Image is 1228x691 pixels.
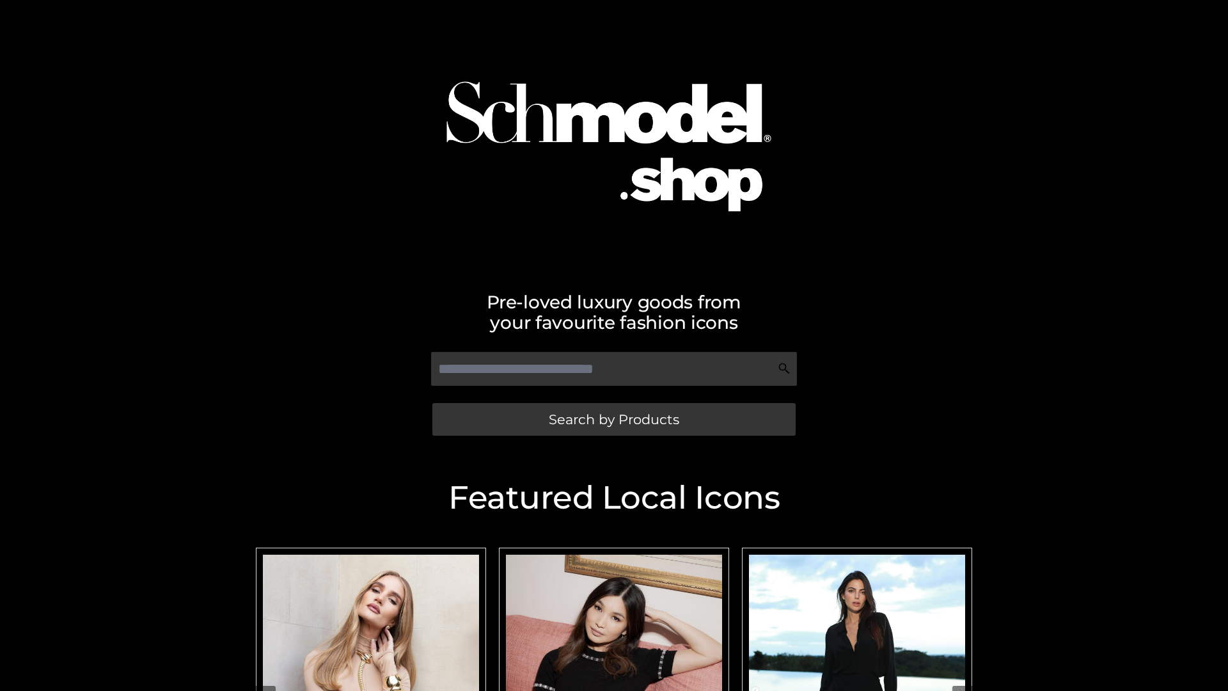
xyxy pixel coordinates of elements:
a: Search by Products [432,403,796,436]
h2: Pre-loved luxury goods from your favourite fashion icons [249,292,979,333]
img: Search Icon [778,362,791,375]
h2: Featured Local Icons​ [249,482,979,514]
span: Search by Products [549,413,679,426]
